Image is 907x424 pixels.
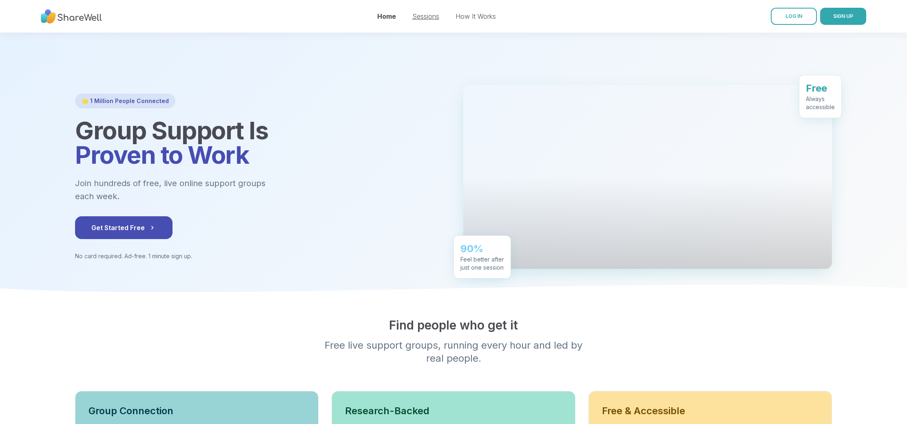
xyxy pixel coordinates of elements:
[833,13,853,19] span: SIGN UP
[75,94,175,108] div: 🌟 1 Million People Connected
[820,8,866,25] button: SIGN UP
[785,13,802,19] span: LOG IN
[75,252,444,260] p: No card required. Ad-free. 1 minute sign up.
[806,94,835,111] div: Always accessible
[345,404,562,417] h3: Research-Backed
[297,339,610,365] p: Free live support groups, running every hour and led by real people.
[91,223,156,233] span: Get Started Free
[75,216,173,239] button: Get Started Free
[377,12,396,20] a: Home
[456,12,496,20] a: How It Works
[771,8,817,25] a: LOG IN
[806,81,835,94] div: Free
[88,404,305,417] h3: Group Connection
[41,5,102,28] img: ShareWell Nav Logo
[75,177,310,203] p: Join hundreds of free, live online support groups each week.
[602,404,819,417] h3: Free & Accessible
[412,12,439,20] a: Sessions
[75,140,249,169] span: Proven to Work
[460,255,504,271] div: Feel better after just one session
[75,118,444,167] h1: Group Support Is
[75,318,832,332] h2: Find people who get it
[460,242,504,255] div: 90%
